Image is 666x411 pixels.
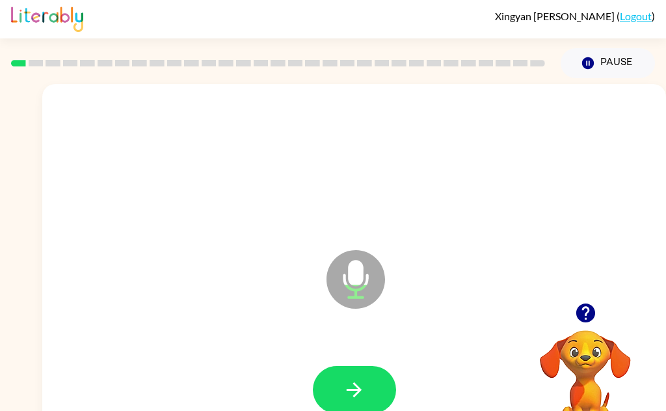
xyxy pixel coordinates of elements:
div: ( ) [495,10,655,22]
img: Literably [11,3,83,32]
button: Pause [561,48,655,78]
span: Xingyan [PERSON_NAME] [495,10,617,22]
a: Logout [620,10,652,22]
